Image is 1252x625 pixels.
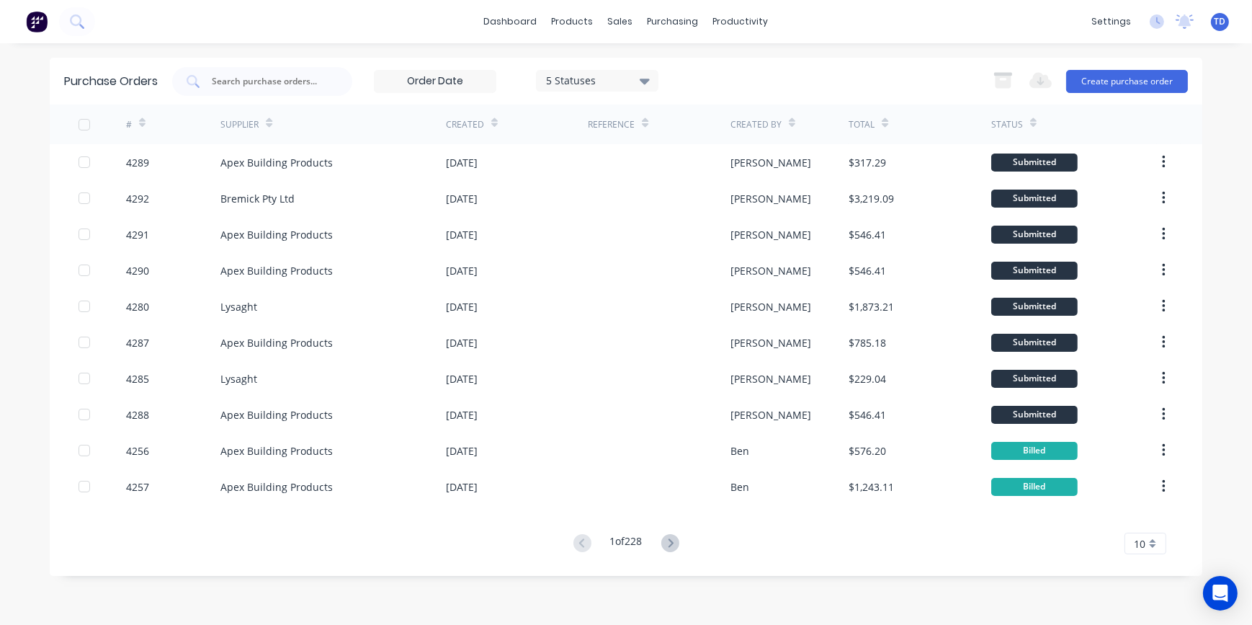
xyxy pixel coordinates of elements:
[730,118,782,131] div: Created By
[126,118,132,131] div: #
[546,73,649,88] div: 5 Statuses
[730,479,749,495] div: Ben
[1134,536,1145,551] span: 10
[446,407,478,422] div: [DATE]
[849,407,886,422] div: $546.41
[446,335,478,350] div: [DATE]
[601,11,640,32] div: sales
[126,263,149,278] div: 4290
[26,11,48,32] img: Factory
[446,155,478,170] div: [DATE]
[220,155,333,170] div: Apex Building Products
[991,442,1078,460] div: Billed
[220,407,333,422] div: Apex Building Products
[64,73,158,90] div: Purchase Orders
[730,155,811,170] div: [PERSON_NAME]
[375,71,496,92] input: Order Date
[991,334,1078,352] div: Submitted
[1215,15,1226,28] span: TD
[446,118,484,131] div: Created
[220,371,257,386] div: Lysaght
[991,190,1078,208] div: Submitted
[446,191,478,206] div: [DATE]
[126,407,149,422] div: 4288
[446,443,478,458] div: [DATE]
[849,227,886,242] div: $546.41
[126,299,149,314] div: 4280
[991,262,1078,280] div: Submitted
[730,443,749,458] div: Ben
[849,371,886,386] div: $229.04
[849,479,894,495] div: $1,243.11
[446,479,478,495] div: [DATE]
[446,371,478,386] div: [DATE]
[849,155,886,170] div: $317.29
[126,335,149,350] div: 4287
[991,478,1078,496] div: Billed
[849,263,886,278] div: $546.41
[730,191,811,206] div: [PERSON_NAME]
[126,227,149,242] div: 4291
[849,118,875,131] div: Total
[126,443,149,458] div: 4256
[446,299,478,314] div: [DATE]
[730,299,811,314] div: [PERSON_NAME]
[220,335,333,350] div: Apex Building Products
[849,299,894,314] div: $1,873.21
[849,191,894,206] div: $3,219.09
[126,155,149,170] div: 4289
[220,118,259,131] div: Supplier
[991,406,1078,424] div: Submitted
[220,227,333,242] div: Apex Building Products
[220,263,333,278] div: Apex Building Products
[446,227,478,242] div: [DATE]
[126,371,149,386] div: 4285
[991,154,1078,172] div: Submitted
[640,11,706,32] div: purchasing
[730,263,811,278] div: [PERSON_NAME]
[849,335,886,350] div: $785.18
[588,118,635,131] div: Reference
[1084,11,1138,32] div: settings
[545,11,601,32] div: products
[1066,70,1188,93] button: Create purchase order
[730,335,811,350] div: [PERSON_NAME]
[730,407,811,422] div: [PERSON_NAME]
[991,370,1078,388] div: Submitted
[210,74,330,89] input: Search purchase orders...
[126,191,149,206] div: 4292
[477,11,545,32] a: dashboard
[610,533,643,554] div: 1 of 228
[446,263,478,278] div: [DATE]
[220,299,257,314] div: Lysaght
[220,443,333,458] div: Apex Building Products
[730,371,811,386] div: [PERSON_NAME]
[126,479,149,495] div: 4257
[220,479,333,495] div: Apex Building Products
[991,226,1078,244] div: Submitted
[991,298,1078,316] div: Submitted
[220,191,295,206] div: Bremick Pty Ltd
[1203,576,1238,611] div: Open Intercom Messenger
[730,227,811,242] div: [PERSON_NAME]
[991,118,1023,131] div: Status
[706,11,776,32] div: productivity
[849,443,886,458] div: $576.20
